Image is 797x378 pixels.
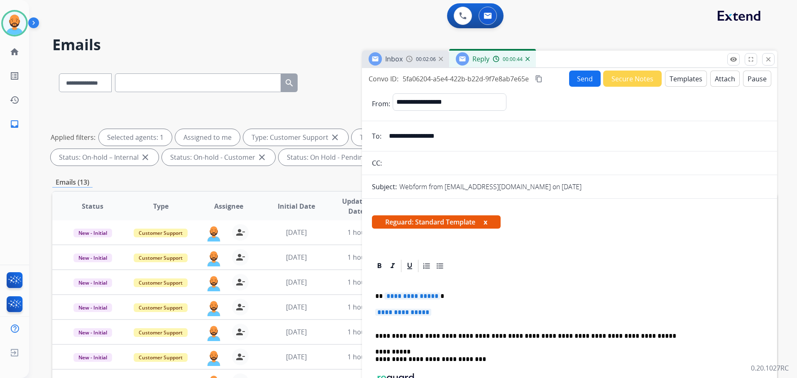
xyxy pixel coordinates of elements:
mat-icon: remove_red_eye [730,56,737,63]
span: Customer Support [134,303,188,312]
img: avatar [3,12,26,35]
span: [DATE] [286,228,307,237]
span: Inbox [385,54,403,63]
p: 0.20.1027RC [751,363,789,373]
span: Customer Support [134,328,188,337]
span: 00:00:44 [503,56,523,63]
mat-icon: person_remove [235,302,245,312]
span: Customer Support [134,229,188,237]
div: Underline [403,260,416,272]
span: 5fa06204-a5e4-422b-b22d-9f7e8ab7e65e [403,74,529,83]
span: Reguard: Standard Template [372,215,501,229]
mat-icon: person_remove [235,327,245,337]
p: CC: [372,158,382,168]
button: Pause [743,71,771,87]
span: 1 hour ago [347,327,381,337]
span: New - Initial [73,328,112,337]
div: Selected agents: 1 [99,129,172,146]
span: New - Initial [73,229,112,237]
div: Italic [386,260,399,272]
span: New - Initial [73,278,112,287]
span: [DATE] [286,278,307,287]
div: Status: On Hold - Pending Parts [279,149,405,166]
img: agent-avatar [205,249,222,266]
img: agent-avatar [205,349,222,366]
span: New - Initial [73,303,112,312]
mat-icon: close [330,132,340,142]
span: New - Initial [73,254,112,262]
span: Reply [472,54,489,63]
span: Customer Support [134,353,188,362]
img: agent-avatar [205,274,222,291]
span: Status [82,201,103,211]
span: 1 hour ago [347,302,381,312]
div: Ordered List [421,260,433,272]
span: Initial Date [278,201,315,211]
span: 1 hour ago [347,228,381,237]
mat-icon: search [284,78,294,88]
span: 1 hour ago [347,352,381,361]
span: Customer Support [134,278,188,287]
img: agent-avatar [205,324,222,341]
span: 1 hour ago [347,253,381,262]
img: agent-avatar [205,299,222,316]
span: 1 hour ago [347,278,381,287]
p: Emails (13) [52,177,93,188]
mat-icon: close [257,152,267,162]
span: Assignee [214,201,243,211]
div: Assigned to me [175,129,240,146]
span: [DATE] [286,327,307,337]
button: Templates [665,71,707,87]
mat-icon: history [10,95,20,105]
mat-icon: close [765,56,772,63]
img: agent-avatar [205,224,222,241]
span: [DATE] [286,352,307,361]
span: New - Initial [73,353,112,362]
mat-icon: person_remove [235,252,245,262]
p: To: [372,131,381,141]
button: x [484,217,487,227]
p: From: [372,99,390,109]
span: Type [153,201,169,211]
div: Type: Customer Support [243,129,348,146]
mat-icon: home [10,47,20,57]
mat-icon: inbox [10,119,20,129]
mat-icon: person_remove [235,352,245,362]
p: Subject: [372,182,397,192]
span: [DATE] [286,253,307,262]
span: Customer Support [134,254,188,262]
div: Bullet List [434,260,446,272]
button: Send [569,71,601,87]
button: Secure Notes [603,71,662,87]
div: Status: On-hold – Internal [51,149,159,166]
mat-icon: person_remove [235,277,245,287]
p: Webform from [EMAIL_ADDRESS][DOMAIN_NAME] on [DATE] [399,182,582,192]
span: 00:02:06 [416,56,436,63]
div: Bold [373,260,386,272]
mat-icon: fullscreen [747,56,755,63]
p: Applied filters: [51,132,95,142]
p: Convo ID: [369,74,398,84]
div: Status: On-hold - Customer [162,149,275,166]
mat-icon: person_remove [235,227,245,237]
button: Attach [710,71,740,87]
h2: Emails [52,37,777,53]
mat-icon: close [140,152,150,162]
span: Updated Date [337,196,375,216]
div: Type: Shipping Protection [352,129,460,146]
mat-icon: content_copy [535,75,543,83]
span: [DATE] [286,302,307,312]
mat-icon: list_alt [10,71,20,81]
